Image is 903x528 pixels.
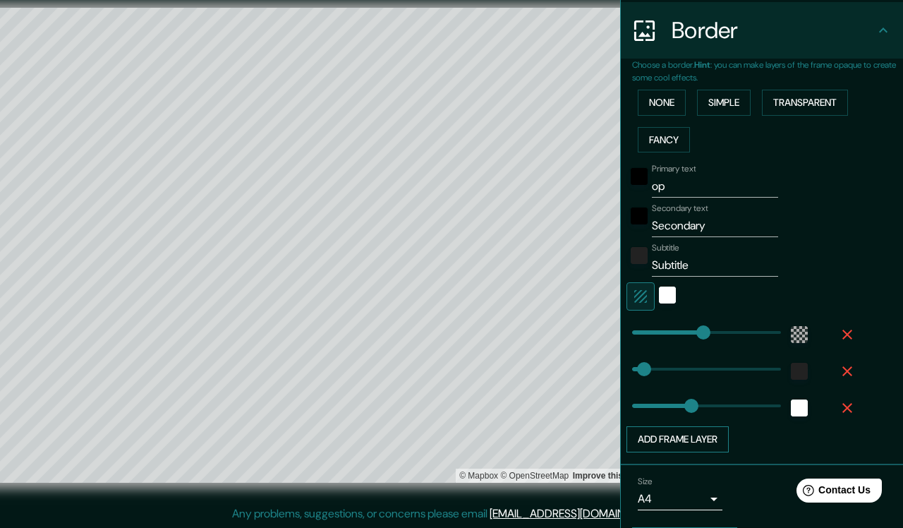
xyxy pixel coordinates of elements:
a: [EMAIL_ADDRESS][DOMAIN_NAME] [490,506,664,521]
button: Transparent [762,90,848,116]
a: Mapbox [459,471,498,481]
button: white [791,400,808,416]
button: Add frame layer [626,426,729,452]
p: Any problems, suggestions, or concerns please email . [232,505,666,522]
button: white [659,287,676,304]
iframe: Help widget launcher [777,473,887,512]
label: Primary text [652,163,696,175]
div: Border [621,2,903,59]
button: Fancy [638,127,690,153]
button: black [631,208,648,224]
label: Secondary text [652,203,708,215]
a: Map feedback [573,471,643,481]
p: Choose a border. : you can make layers of the frame opaque to create some cool effects. [632,59,903,84]
b: Hint [694,59,710,71]
label: Subtitle [652,242,679,254]
button: color-222222 [631,247,648,264]
div: A4 [638,488,722,510]
button: black [631,168,648,185]
button: Simple [697,90,751,116]
a: OpenStreetMap [500,471,569,481]
button: color-222222 [791,363,808,380]
button: color-55555544 [791,326,808,343]
h4: Border [672,16,875,44]
button: None [638,90,686,116]
label: Size [638,475,653,487]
